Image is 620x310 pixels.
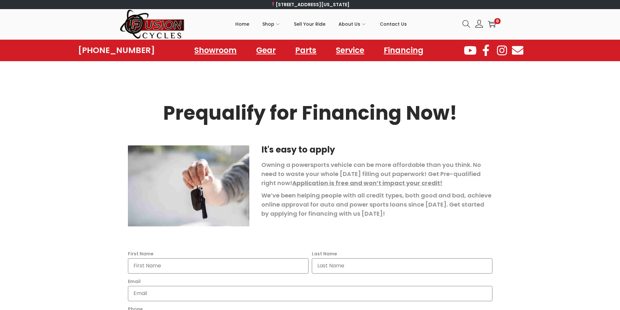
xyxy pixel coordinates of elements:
[380,9,407,39] a: Contact Us
[261,191,492,218] p: We’ve been helping people with all credit types, both good and bad, achieve online approval for a...
[329,43,371,58] a: Service
[128,258,309,274] input: First Name
[120,9,185,39] img: Woostify retina logo
[289,43,323,58] a: Parts
[188,43,243,58] a: Showroom
[128,103,492,123] h2: Prequalify for Financing Now!
[338,16,360,32] span: About Us
[338,9,367,39] a: About Us
[78,46,155,55] a: [PHONE_NUMBER]
[312,258,492,274] input: Last Name
[488,20,496,28] a: 0
[235,9,249,39] a: Home
[128,249,154,258] label: First Name
[261,145,492,154] h5: It's easy to apply
[128,286,492,301] input: Email
[261,160,492,188] p: Owning a powersports vehicle can be more affordable than you think. No need to waste your whole [...
[250,43,282,58] a: Gear
[294,16,325,32] span: Sell Your Ride
[292,179,442,187] span: Application is free and won’t impact your credit!
[185,9,458,39] nav: Primary navigation
[271,2,275,7] img: 📍
[262,16,274,32] span: Shop
[235,16,249,32] span: Home
[188,43,430,58] nav: Menu
[380,16,407,32] span: Contact Us
[312,249,337,258] label: Last Name
[294,9,325,39] a: Sell Your Ride
[262,9,281,39] a: Shop
[377,43,430,58] a: Financing
[270,1,350,8] a: [STREET_ADDRESS][US_STATE]
[128,277,141,286] label: Email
